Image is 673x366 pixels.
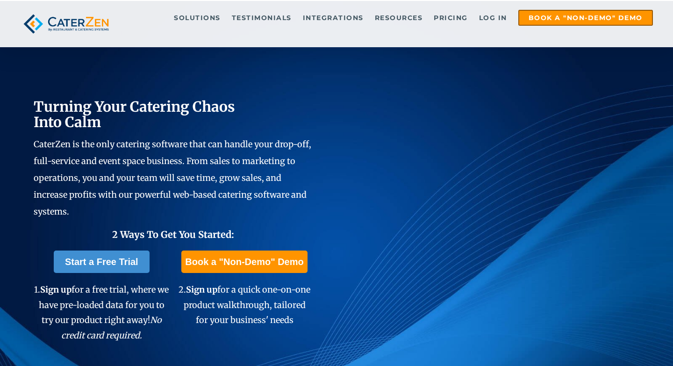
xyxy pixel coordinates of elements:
[227,11,296,25] a: Testimonials
[179,284,310,325] span: 2. for a quick one-on-one product walkthrough, tailored for your business' needs
[54,251,150,273] a: Start a Free Trial
[429,11,473,25] a: Pricing
[474,11,512,25] a: Log in
[518,10,653,26] a: Book a "Non-Demo" Demo
[590,330,663,356] iframe: Help widget launcher
[370,11,428,25] a: Resources
[129,10,653,26] div: Navigation Menu
[112,229,234,240] span: 2 Ways To Get You Started:
[34,139,311,217] span: CaterZen is the only catering software that can handle your drop-off, full-service and event spac...
[34,284,169,340] span: 1. for a free trial, where we have pre-loaded data for you to try our product right away!
[186,284,217,295] span: Sign up
[20,10,112,38] img: caterzen
[298,11,368,25] a: Integrations
[34,98,235,131] span: Turning Your Catering Chaos Into Calm
[40,284,72,295] span: Sign up
[169,11,225,25] a: Solutions
[181,251,307,273] a: Book a "Non-Demo" Demo
[61,315,162,340] em: No credit card required.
